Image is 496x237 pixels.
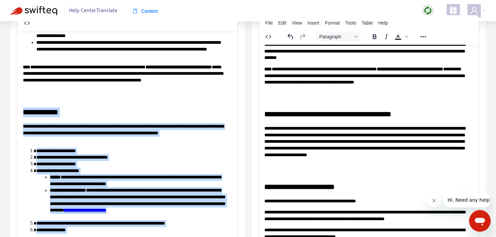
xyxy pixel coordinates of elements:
[345,20,356,26] span: Tools
[307,20,319,26] span: Insert
[469,210,491,232] iframe: Knapp för att öppna meddelandefönstret
[4,5,48,10] span: Hi. Need any help?
[69,4,118,17] span: Help Center Translate
[285,32,296,41] button: Undo
[418,32,429,41] button: Reveal or hide additional toolbar items
[278,20,286,26] span: Edit
[362,20,373,26] span: Table
[470,6,478,14] span: user
[443,193,491,207] iframe: Meddelande från företag
[378,20,388,26] span: Help
[133,8,158,14] span: Content
[319,34,352,39] span: Paragraph
[427,194,441,207] iframe: Stäng meddelande
[10,6,57,15] img: Swifteq
[449,6,457,14] span: appstore
[292,20,302,26] span: View
[392,32,409,41] div: Text color Black
[369,32,380,41] button: Bold
[297,32,308,41] button: Redo
[317,32,360,41] button: Block Paragraph
[381,32,392,41] button: Italic
[325,20,340,26] span: Format
[265,20,273,26] span: File
[424,6,432,15] img: sync.dc5367851b00ba804db3.png
[133,9,137,13] span: book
